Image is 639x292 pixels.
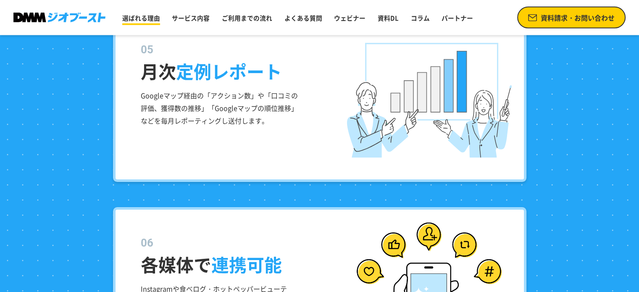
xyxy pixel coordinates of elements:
a: 資料請求・お問い合わせ [517,7,626,29]
dt: 各媒体で [141,235,511,278]
a: ご利用までの流れ [218,10,276,26]
p: Googleマップ経由の「アクション数」や「口コミの評価、獲得数の推移」「Googleマップの順位推移」などを毎月レポーティングし送付します。 [141,89,298,127]
a: ウェビナー [331,10,369,26]
a: パートナー [438,10,476,26]
a: 資料DL [374,10,402,26]
dt: 月次 [141,42,511,84]
span: 連携可能 [211,251,282,277]
img: DMMジオブースト [13,13,105,22]
a: コラム [408,10,433,26]
span: 定例レポート [176,58,282,84]
a: サービス内容 [168,10,213,26]
a: 選ばれる理由 [119,10,163,26]
a: よくある質問 [281,10,326,26]
span: 資料請求・お問い合わせ [541,13,615,23]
